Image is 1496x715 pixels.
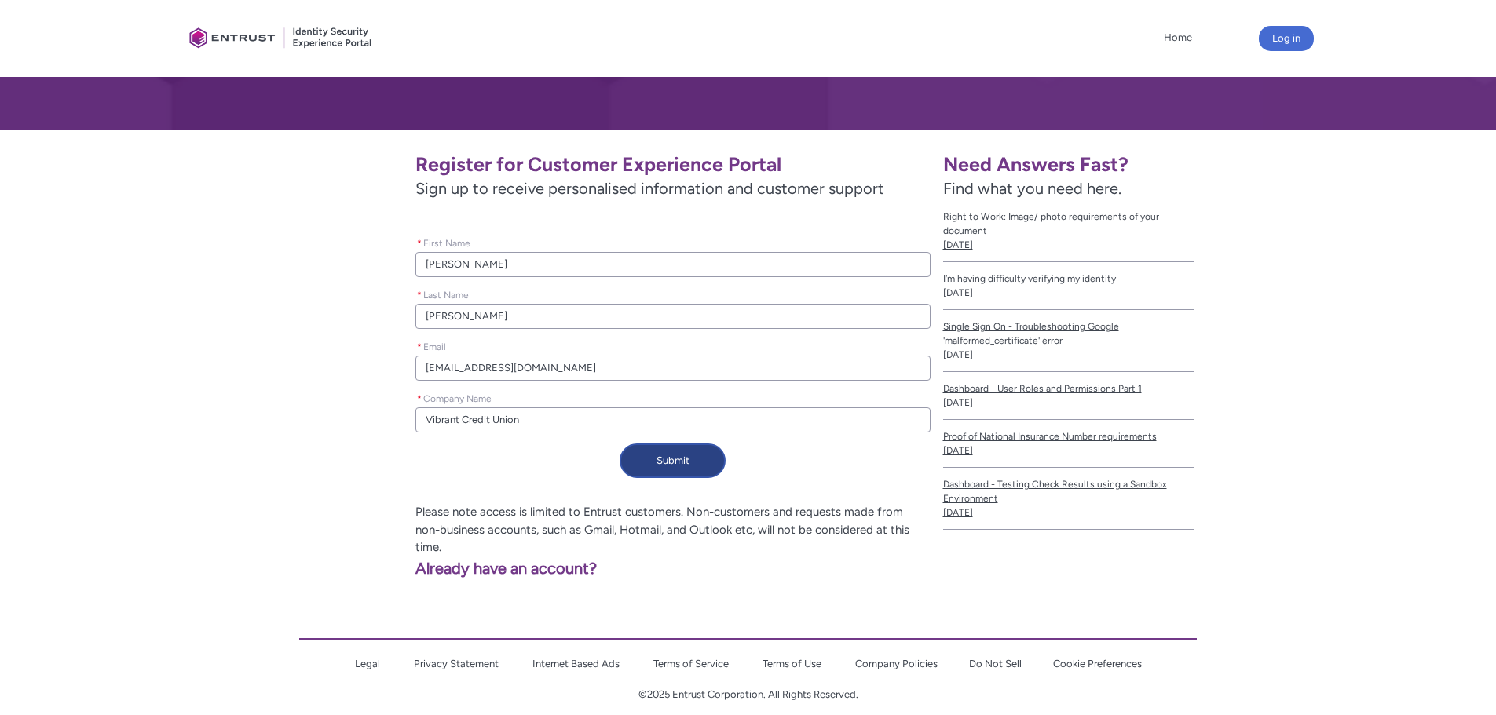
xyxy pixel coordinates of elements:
[943,287,973,298] lightning-formatted-date-time: [DATE]
[415,152,930,177] h1: Register for Customer Experience Portal
[943,507,973,518] lightning-formatted-date-time: [DATE]
[943,445,973,456] lightning-formatted-date-time: [DATE]
[943,349,973,360] lightning-formatted-date-time: [DATE]
[653,658,729,669] a: Terms of Service
[417,341,422,352] abbr: required
[1160,26,1196,49] a: Home
[943,179,1121,198] span: Find what you need here.
[943,272,1194,286] span: I’m having difficulty verifying my identity
[943,477,1194,505] span: Dashboard - Testing Check Results using a Sandbox Environment
[415,233,477,250] label: First Name
[417,393,422,404] abbr: required
[1259,26,1314,51] button: Log in
[620,443,726,478] button: Submit
[299,687,1197,702] p: ©2025 Entrust Corporation. All Rights Reserved.
[943,239,973,250] lightning-formatted-date-time: [DATE]
[415,389,498,406] label: Company Name
[355,658,380,669] a: Legal
[417,290,422,301] abbr: required
[1053,658,1142,669] a: Cookie Preferences
[943,262,1194,310] a: I’m having difficulty verifying my identity[DATE]
[943,200,1194,262] a: Right to Work: Image/ photo requirements of your document[DATE]
[417,238,422,249] abbr: required
[415,177,930,200] span: Sign up to receive personalised information and customer support
[196,503,931,556] p: Please note access is limited to Entrust customers. Non-customers and requests made from non-busi...
[943,420,1194,468] a: Proof of National Insurance Number requirements[DATE]
[943,381,1194,396] span: Dashboard - User Roles and Permissions Part 1
[415,285,475,302] label: Last Name
[415,337,452,354] label: Email
[532,658,620,669] a: Internet Based Ads
[943,319,1194,348] span: Single Sign On - Troubleshooting Google 'malformed_certificate' error
[943,397,973,408] lightning-formatted-date-time: [DATE]
[196,559,598,578] a: Already have an account?
[414,658,499,669] a: Privacy Statement
[969,658,1022,669] a: Do Not Sell
[943,310,1194,372] a: Single Sign On - Troubleshooting Google 'malformed_certificate' error[DATE]
[943,468,1194,530] a: Dashboard - Testing Check Results using a Sandbox Environment[DATE]
[763,658,821,669] a: Terms of Use
[943,429,1194,443] span: Proof of National Insurance Number requirements
[943,210,1194,238] span: Right to Work: Image/ photo requirements of your document
[855,658,938,669] a: Company Policies
[943,152,1194,177] h1: Need Answers Fast?
[943,372,1194,420] a: Dashboard - User Roles and Permissions Part 1[DATE]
